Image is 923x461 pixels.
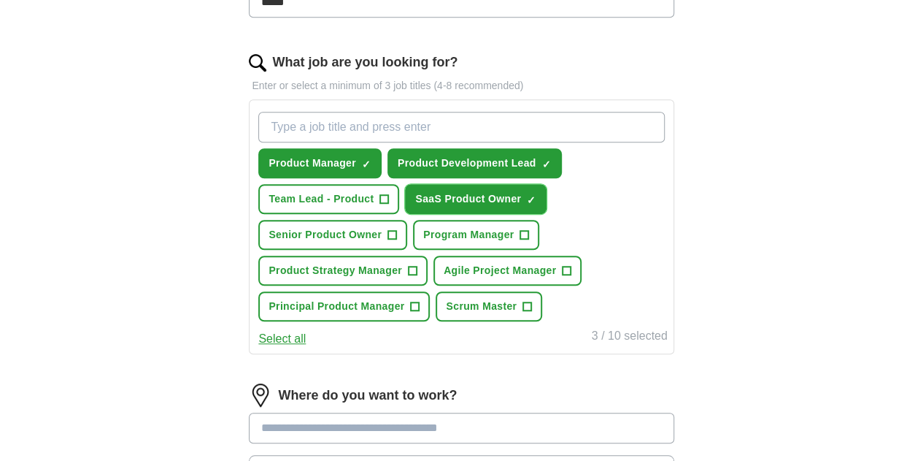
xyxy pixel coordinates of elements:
[423,227,514,243] span: Program Manager
[542,159,551,170] span: ✓
[258,256,428,286] button: Product Strategy Manager
[249,384,272,407] img: location.png
[444,263,556,278] span: Agile Project Manager
[433,256,582,286] button: Agile Project Manager
[269,191,374,207] span: Team Lead - Product
[258,330,306,348] button: Select all
[249,78,673,94] p: Enter or select a minimum of 3 job titles (4-8 recommended)
[269,299,404,314] span: Principal Product Manager
[592,327,668,348] div: 3 / 10 selected
[269,227,382,243] span: Senior Product Owner
[436,292,542,321] button: Scrum Master
[269,156,356,171] span: Product Manager
[413,220,539,250] button: Program Manager
[258,184,399,214] button: Team Lead - Product
[398,156,536,171] span: Product Development Lead
[415,191,521,207] span: SaaS Product Owner
[258,220,407,250] button: Senior Product Owner
[405,184,547,214] button: SaaS Product Owner✓
[387,148,562,178] button: Product Development Lead✓
[258,112,664,142] input: Type a job title and press enter
[249,54,266,72] img: search.png
[278,386,457,405] label: Where do you want to work?
[527,194,536,206] span: ✓
[269,263,402,278] span: Product Strategy Manager
[362,159,371,170] span: ✓
[446,299,517,314] span: Scrum Master
[272,53,457,72] label: What job are you looking for?
[258,148,382,178] button: Product Manager✓
[258,292,430,321] button: Principal Product Manager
